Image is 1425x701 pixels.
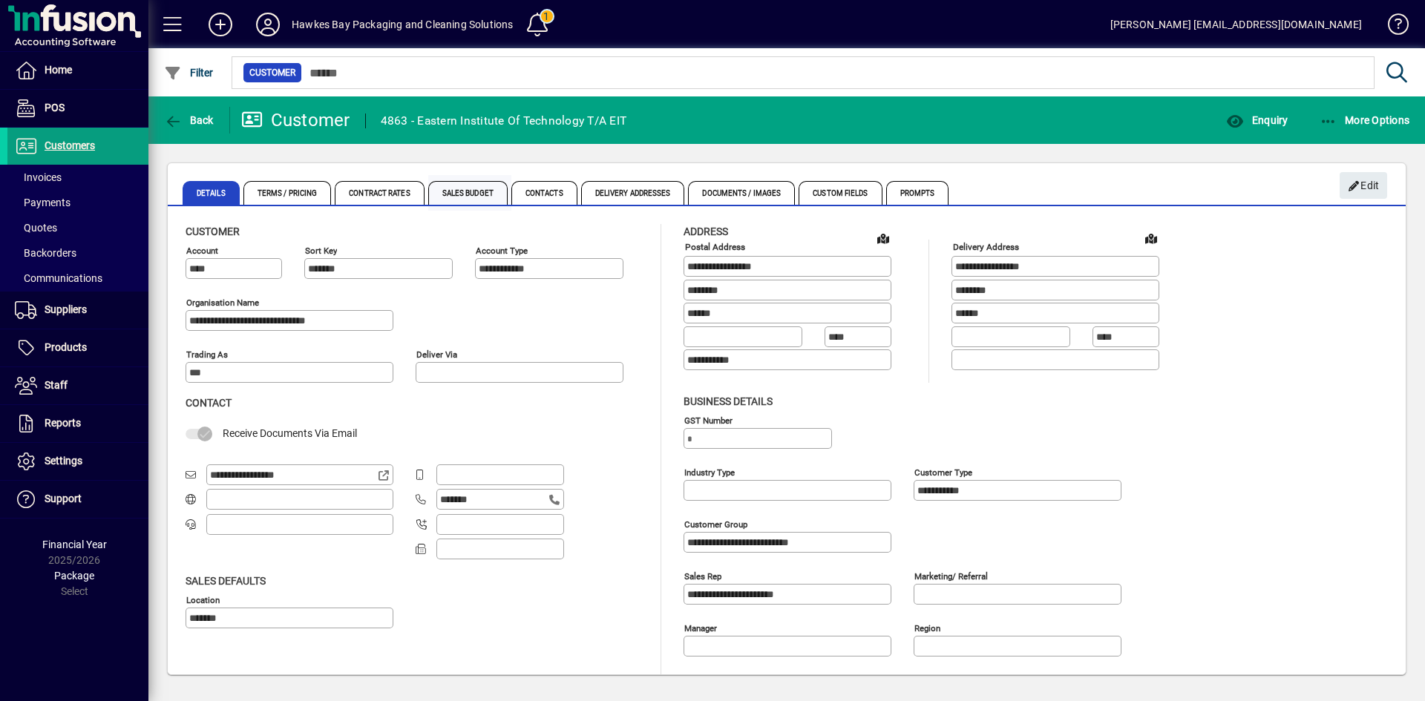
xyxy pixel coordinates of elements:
[45,102,65,113] span: POS
[886,181,949,205] span: Prompts
[7,165,148,190] a: Invoices
[476,246,528,256] mat-label: Account Type
[183,181,240,205] span: Details
[305,246,337,256] mat-label: Sort key
[335,181,424,205] span: Contract Rates
[7,240,148,266] a: Backorders
[914,622,940,633] mat-label: Region
[45,64,72,76] span: Home
[7,292,148,329] a: Suppliers
[15,222,57,234] span: Quotes
[684,467,735,477] mat-label: Industry type
[45,417,81,429] span: Reports
[688,181,795,205] span: Documents / Images
[381,109,627,133] div: 4863 - Eastern Institute Of Technology T/A EIT
[45,303,87,315] span: Suppliers
[45,455,82,467] span: Settings
[684,622,717,633] mat-label: Manager
[164,114,214,126] span: Back
[7,405,148,442] a: Reports
[292,13,514,36] div: Hawkes Bay Packaging and Cleaning Solutions
[15,272,102,284] span: Communications
[1139,226,1163,250] a: View on map
[45,139,95,151] span: Customers
[186,397,232,409] span: Contact
[684,415,733,425] mat-label: GST Number
[914,467,972,477] mat-label: Customer type
[7,90,148,127] a: POS
[186,297,259,308] mat-label: Organisation name
[45,379,68,391] span: Staff
[249,65,295,80] span: Customer
[15,171,62,183] span: Invoices
[684,570,721,581] mat-label: Sales rep
[186,226,240,237] span: Customer
[186,594,220,605] mat-label: Location
[164,67,214,79] span: Filter
[160,59,217,86] button: Filter
[1222,107,1291,134] button: Enquiry
[148,107,230,134] app-page-header-button: Back
[7,52,148,89] a: Home
[1316,107,1414,134] button: More Options
[416,349,457,360] mat-label: Deliver via
[511,181,577,205] span: Contacts
[684,519,747,529] mat-label: Customer group
[15,197,71,208] span: Payments
[1348,174,1380,198] span: Edit
[428,181,508,205] span: Sales Budget
[7,266,148,291] a: Communications
[7,367,148,404] a: Staff
[186,246,218,256] mat-label: Account
[241,108,350,132] div: Customer
[15,247,76,259] span: Backorders
[42,539,107,550] span: Financial Year
[871,226,895,250] a: View on map
[186,575,266,587] span: Sales defaults
[1110,13,1362,36] div: [PERSON_NAME] [EMAIL_ADDRESS][DOMAIN_NAME]
[1320,114,1410,126] span: More Options
[581,181,685,205] span: Delivery Addresses
[160,107,217,134] button: Back
[223,427,357,439] span: Receive Documents Via Email
[7,190,148,215] a: Payments
[197,11,244,38] button: Add
[45,493,82,504] span: Support
[1340,172,1387,199] button: Edit
[684,395,773,407] span: Business details
[799,181,882,205] span: Custom Fields
[186,349,228,360] mat-label: Trading as
[7,443,148,480] a: Settings
[914,570,988,581] mat-label: Marketing/ Referral
[45,341,87,353] span: Products
[54,570,94,582] span: Package
[7,481,148,518] a: Support
[684,226,728,237] span: Address
[1226,114,1288,126] span: Enquiry
[244,11,292,38] button: Profile
[1377,3,1406,51] a: Knowledge Base
[7,329,148,366] a: Products
[243,181,332,205] span: Terms / Pricing
[7,215,148,240] a: Quotes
